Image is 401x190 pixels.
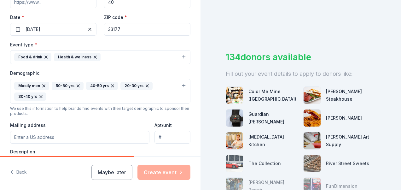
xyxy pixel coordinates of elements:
[104,23,190,36] input: 12345 (U.S. only)
[304,110,321,127] img: photo for Vicky Bakery
[10,166,27,179] button: Back
[14,92,46,101] div: 30-40 yrs
[248,110,298,126] div: Guardian [PERSON_NAME]
[226,69,376,79] div: Fill out your event details to apply to donors like:
[226,110,243,127] img: photo for Guardian Angel Device
[226,87,243,104] img: photo for Color Me Mine (South Miami)
[14,53,51,61] div: Food & drink
[304,87,321,104] img: photo for Perry's Steakhouse
[10,122,46,128] label: Mailing address
[326,133,376,148] div: [PERSON_NAME] Art Supply
[10,23,96,36] button: [DATE]
[10,79,190,104] button: Mostly men50-60 yrs40-50 yrs20-30 yrs30-40 yrs
[154,131,190,144] input: #
[10,70,39,76] label: Demographic
[326,114,362,122] div: [PERSON_NAME]
[10,131,149,144] input: Enter a US address
[226,132,243,149] img: photo for Taste Buds Kitchen
[91,165,132,180] button: Maybe later
[248,88,298,103] div: Color Me Mine ([GEOGRAPHIC_DATA])
[14,82,49,90] div: Mostly men
[54,53,101,61] div: Health & wellness
[104,14,127,21] label: ZIP code
[304,132,321,149] img: photo for Trekell Art Supply
[326,88,376,103] div: [PERSON_NAME] Steakhouse
[10,42,37,48] label: Event type
[52,82,84,90] div: 50-60 yrs
[86,82,118,90] div: 40-50 yrs
[10,14,96,21] label: Date
[10,106,190,116] div: We use this information to help brands find events with their target demographic to sponsor their...
[10,50,190,64] button: Food & drinkHealth & wellness
[10,149,35,155] label: Description
[248,133,298,148] div: [MEDICAL_DATA] Kitchen
[154,122,172,128] label: Apt/unit
[226,50,376,64] div: 134 donors available
[120,82,153,90] div: 20-30 yrs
